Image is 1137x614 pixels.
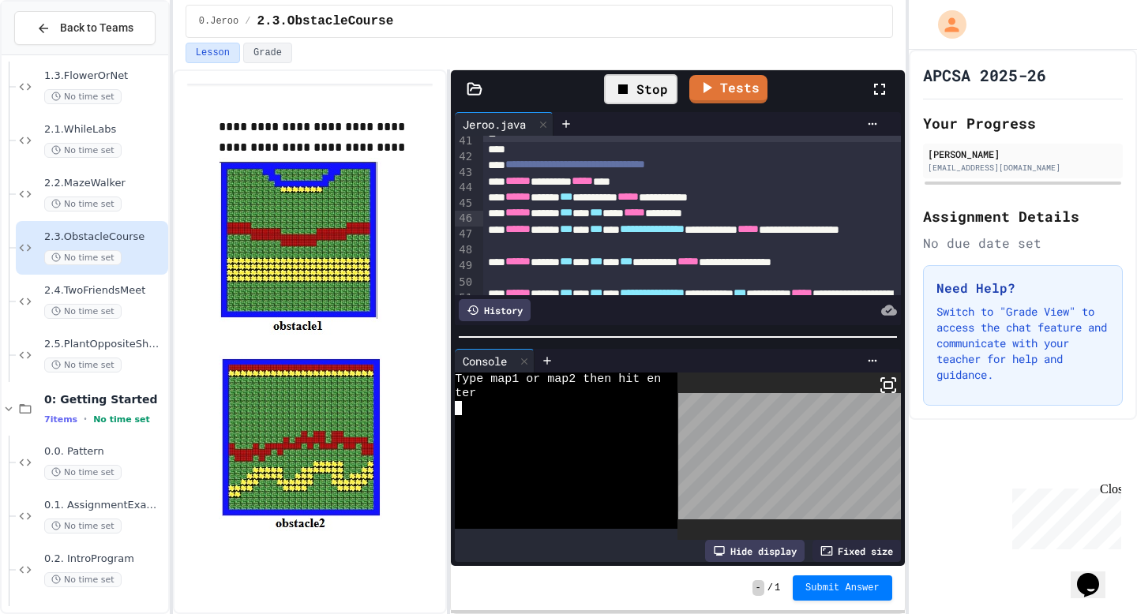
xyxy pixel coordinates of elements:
span: / [245,15,250,28]
span: 0: Getting Started [44,392,165,406]
span: Submit Answer [805,582,880,594]
span: 0.Jeroo [199,15,238,28]
button: Back to Teams [14,11,156,45]
div: 44 [455,180,475,196]
span: 0.0. Pattern [44,445,165,459]
span: 2.4.TwoFriendsMeet [44,284,165,298]
p: Switch to "Grade View" to access the chat feature and communicate with your teacher for help and ... [936,304,1109,383]
span: 2.1.WhileLabs [44,123,165,137]
div: My Account [921,6,970,43]
iframe: chat widget [1071,551,1121,598]
span: ter [455,387,476,401]
span: 0.2. IntroProgram [44,552,165,566]
button: Grade [243,43,292,63]
a: Tests [689,75,767,103]
span: No time set [44,250,122,265]
span: No time set [44,572,122,587]
div: 45 [455,196,475,212]
div: Stop [604,74,677,104]
span: No time set [93,414,150,425]
span: Type map1 or map2 then hit en [455,373,661,387]
span: 1 [775,582,780,594]
span: 0.1. AssignmentExample [44,499,165,512]
span: 1.3.FlowerOrNet [44,69,165,83]
span: Back to Teams [60,20,133,36]
span: • [84,413,87,425]
div: [EMAIL_ADDRESS][DOMAIN_NAME] [928,162,1118,174]
span: / [767,582,773,594]
div: 41 [455,133,475,149]
span: - [752,580,764,596]
h2: Assignment Details [923,205,1123,227]
div: Fixed size [812,540,901,562]
div: Console [455,353,515,369]
iframe: chat widget [1006,482,1121,549]
div: Chat with us now!Close [6,6,109,100]
div: 47 [455,227,475,242]
h1: APCSA 2025-26 [923,64,1046,86]
button: Submit Answer [793,575,892,601]
div: No due date set [923,234,1123,253]
span: 2.2.MazeWalker [44,177,165,190]
span: 2.5.PlantOppositeShores [44,338,165,351]
h3: Need Help? [936,279,1109,298]
div: Hide display [705,540,805,562]
span: No time set [44,89,122,104]
div: Jeroo.java [455,112,553,136]
span: No time set [44,143,122,158]
span: 2.3.ObstacleCourse [257,12,393,31]
span: 7 items [44,414,77,425]
button: Lesson [186,43,240,63]
div: 48 [455,242,475,258]
span: No time set [44,304,122,319]
div: 49 [455,258,475,274]
span: No time set [44,519,122,534]
span: 2.3.ObstacleCourse [44,230,165,244]
div: 42 [455,149,475,165]
div: Console [455,349,535,373]
span: No time set [44,197,122,212]
span: No time set [44,358,122,373]
div: 51 [455,290,475,306]
span: No time set [44,465,122,480]
h2: Your Progress [923,112,1123,134]
div: 43 [455,165,475,181]
div: 50 [455,275,475,290]
div: [PERSON_NAME] [928,147,1118,161]
div: History [459,299,531,321]
div: 46 [455,211,475,227]
div: Jeroo.java [455,116,534,133]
